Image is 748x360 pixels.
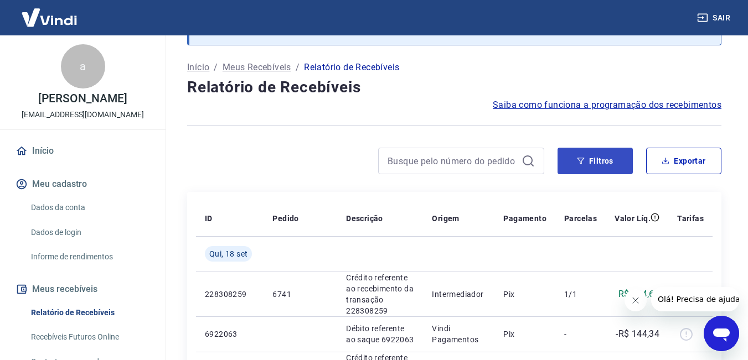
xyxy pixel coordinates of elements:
p: [PERSON_NAME] [38,93,127,105]
button: Meus recebíveis [13,277,152,301]
p: Intermediador [432,289,486,300]
p: Descrição [346,213,383,224]
button: Meu cadastro [13,172,152,196]
p: Débito referente ao saque 6922063 [346,323,414,345]
p: Tarifas [677,213,704,224]
h4: Relatório de Recebíveis [187,76,721,98]
a: Relatório de Recebíveis [27,301,152,324]
p: Pix [503,328,546,340]
a: Início [13,139,152,163]
p: ID [205,213,213,224]
p: Valor Líq. [615,213,651,224]
p: R$ 284,62 [618,288,660,301]
a: Início [187,61,209,74]
button: Exportar [646,148,721,174]
span: Olá! Precisa de ajuda? [7,8,93,17]
div: a [61,44,105,88]
a: Informe de rendimentos [27,246,152,268]
button: Filtros [558,148,633,174]
p: / [296,61,300,74]
p: Vindi Pagamentos [432,323,486,345]
p: [EMAIL_ADDRESS][DOMAIN_NAME] [22,109,144,121]
span: Qui, 18 set [209,248,247,259]
iframe: Mensagem da empresa [651,287,739,311]
a: Meus Recebíveis [223,61,291,74]
p: Relatório de Recebíveis [304,61,399,74]
p: - [564,328,597,340]
input: Busque pelo número do pedido [388,153,517,169]
p: -R$ 144,34 [616,327,659,341]
iframe: Botão para abrir a janela de mensagens [704,316,739,351]
p: 6922063 [205,328,255,340]
p: 1/1 [564,289,597,300]
a: Saiba como funciona a programação dos recebimentos [493,98,721,112]
p: Pix [503,289,546,300]
a: Dados de login [27,221,152,244]
p: Pagamento [503,213,546,224]
p: 6741 [272,289,328,300]
p: Crédito referente ao recebimento da transação 228308259 [346,272,414,316]
p: Parcelas [564,213,597,224]
iframe: Fechar mensagem [625,289,647,311]
img: Vindi [13,1,85,34]
p: Origem [432,213,459,224]
a: Recebíveis Futuros Online [27,326,152,348]
p: 228308259 [205,289,255,300]
p: / [214,61,218,74]
p: Pedido [272,213,298,224]
a: Dados da conta [27,196,152,219]
button: Sair [695,8,735,28]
